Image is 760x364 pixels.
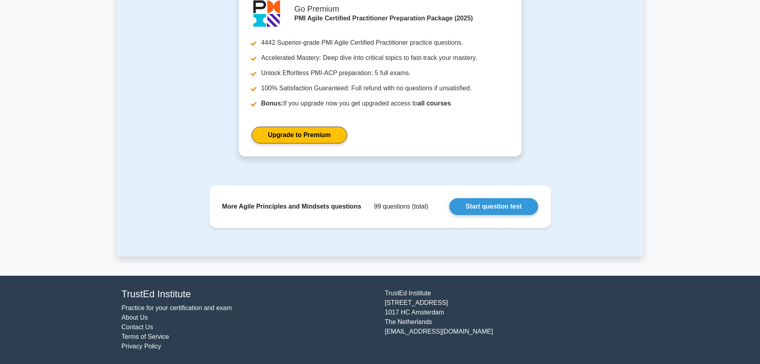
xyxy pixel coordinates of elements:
[122,304,232,311] a: Practice for your certification and exam
[380,288,644,351] div: TrustEd Institute [STREET_ADDRESS] 1017 HC Amsterdam The Netherlands [EMAIL_ADDRESS][DOMAIN_NAME]
[122,343,162,350] a: Privacy Policy
[122,288,375,300] h4: TrustEd Institute
[252,127,347,143] a: Upgrade to Premium
[122,314,148,321] a: About Us
[449,198,538,215] a: Start question test
[122,324,153,330] a: Contact Us
[122,333,169,340] a: Terms of Service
